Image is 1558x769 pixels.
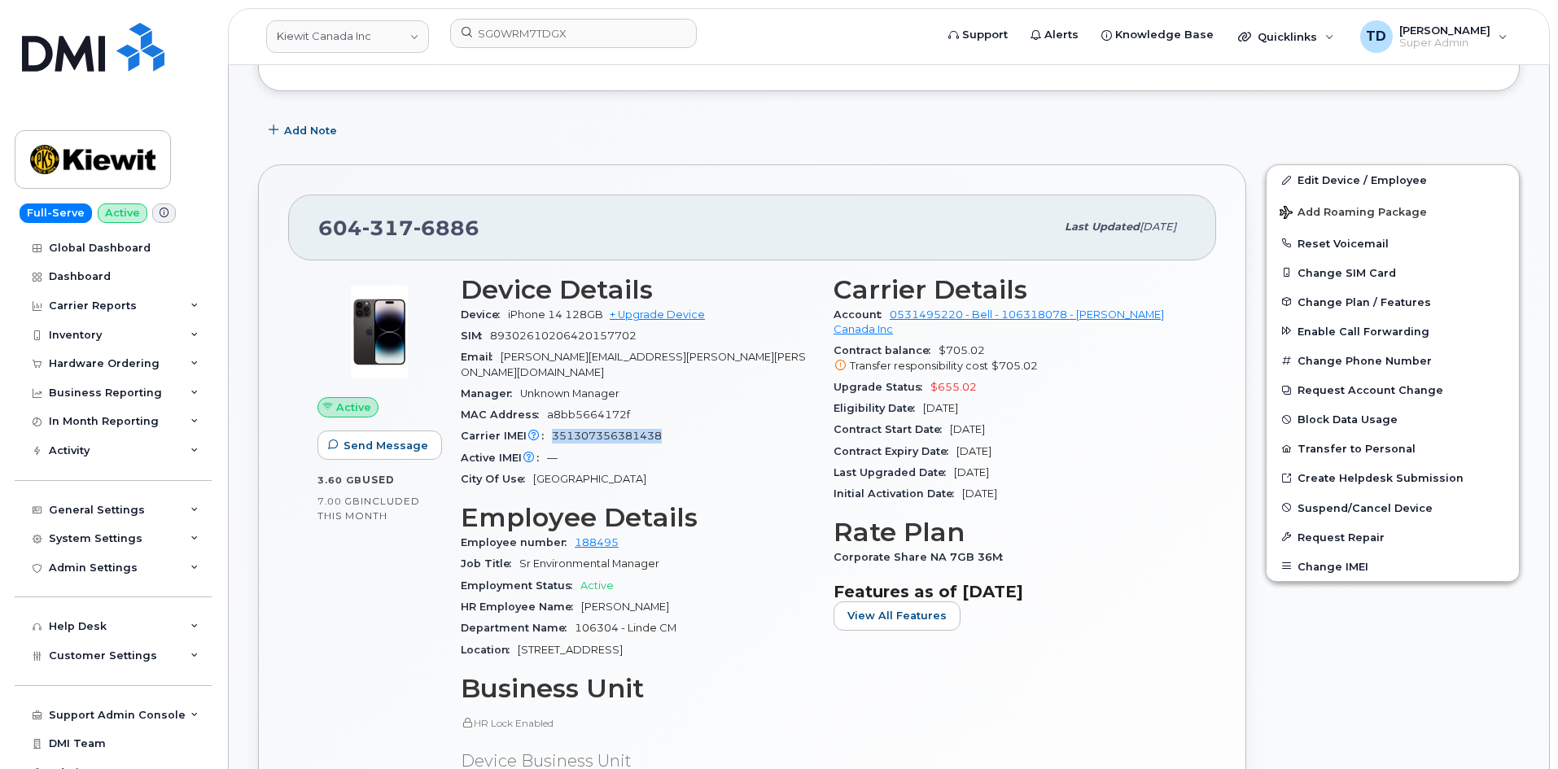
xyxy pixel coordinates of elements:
span: 604 [318,216,479,240]
span: Suspend/Cancel Device [1298,501,1433,513]
span: Carrier IMEI [461,430,552,442]
span: [PERSON_NAME] [581,601,669,613]
button: Request Account Change [1267,375,1519,404]
span: Upgrade Status [834,381,930,393]
img: image20231002-3703462-njx0qo.jpeg [330,283,428,381]
h3: Carrier Details [834,275,1187,304]
span: Email [461,351,501,363]
span: [DATE] [956,445,991,457]
span: Super Admin [1399,37,1490,50]
button: Block Data Usage [1267,404,1519,434]
button: Change Plan / Features [1267,287,1519,317]
span: used [362,474,395,486]
span: 6886 [414,216,479,240]
span: $705.02 [991,360,1038,372]
span: [DATE] [923,402,958,414]
span: Sr Environmental Manager [519,557,659,570]
button: Change IMEI [1267,552,1519,581]
span: $655.02 [930,381,977,393]
button: Add Roaming Package [1267,194,1519,228]
button: View All Features [834,601,961,631]
span: included this month [317,495,420,522]
input: Find something... [450,19,697,48]
span: 351307356381438 [552,430,662,442]
span: Contract Start Date [834,423,950,435]
span: TD [1366,27,1386,46]
a: Alerts [1019,19,1090,51]
span: Last Upgraded Date [834,466,954,478]
span: [GEOGRAPHIC_DATA] [533,473,646,485]
span: Add Note [284,123,337,138]
a: 188495 [575,536,619,548]
span: Knowledge Base [1115,27,1214,43]
span: Active [336,400,371,415]
span: Manager [461,387,520,400]
span: Corporate Share NA 7GB 36M [834,551,1011,563]
button: Reset Voicemail [1267,229,1519,258]
span: Enable Call Forwarding [1298,325,1429,337]
span: a8bb5664172f [547,409,630,421]
span: $705.02 [834,344,1187,374]
h3: Device Details [461,275,814,304]
span: City Of Use [461,473,533,485]
span: Unknown Manager [520,387,619,400]
a: Knowledge Base [1090,19,1225,51]
span: Employment Status [461,579,580,592]
button: Change SIM Card [1267,258,1519,287]
button: Send Message [317,430,442,460]
a: Support [937,19,1019,51]
span: SIM [461,330,490,342]
span: Employee number [461,536,575,548]
span: [STREET_ADDRESS] [518,644,623,656]
span: iPhone 14 128GB [508,308,603,321]
p: HR Lock Enabled [461,716,814,730]
span: — [547,452,558,464]
span: Quicklinks [1258,30,1317,43]
h3: Rate Plan [834,518,1187,547]
h3: Features as of [DATE] [834,582,1187,601]
iframe: Messenger Launcher [1487,698,1546,757]
a: + Upgrade Device [610,308,705,321]
span: MAC Address [461,409,547,421]
span: Send Message [344,438,428,453]
span: Job Title [461,557,519,570]
a: 0531495220 - Bell - 106318078 - [PERSON_NAME] Canada Inc [834,308,1164,335]
span: 7.00 GB [317,496,361,507]
span: Active [580,579,614,592]
span: Contract Expiry Date [834,445,956,457]
span: [DATE] [962,487,997,500]
span: Change Plan / Features [1298,295,1431,308]
h3: Employee Details [461,503,814,532]
span: Alerts [1044,27,1079,43]
span: 106304 - Linde CM [575,622,676,634]
span: Support [962,27,1008,43]
button: Add Note [258,116,351,145]
span: HR Employee Name [461,601,581,613]
span: Account [834,308,890,321]
span: Last updated [1065,221,1140,233]
span: Active IMEI [461,452,547,464]
span: Location [461,644,518,656]
div: Quicklinks [1227,20,1346,53]
span: Contract balance [834,344,939,356]
a: Create Helpdesk Submission [1267,463,1519,492]
button: Enable Call Forwarding [1267,317,1519,346]
a: Kiewit Canada Inc [266,20,429,53]
span: Transfer responsibility cost [850,360,988,372]
span: Department Name [461,622,575,634]
span: View All Features [847,608,947,623]
span: [DATE] [1140,221,1176,233]
button: Request Repair [1267,522,1519,552]
span: Device [461,308,508,321]
span: 3.60 GB [317,474,362,486]
span: [PERSON_NAME][EMAIL_ADDRESS][PERSON_NAME][PERSON_NAME][DOMAIN_NAME] [461,351,806,378]
span: 89302610206420157702 [490,330,637,342]
button: Transfer to Personal [1267,434,1519,463]
span: [DATE] [954,466,989,478]
div: Tauriq Dixon [1349,20,1519,53]
span: [DATE] [950,423,985,435]
button: Suspend/Cancel Device [1267,493,1519,522]
h3: Business Unit [461,674,814,703]
span: 317 [362,216,414,240]
button: Change Phone Number [1267,346,1519,375]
